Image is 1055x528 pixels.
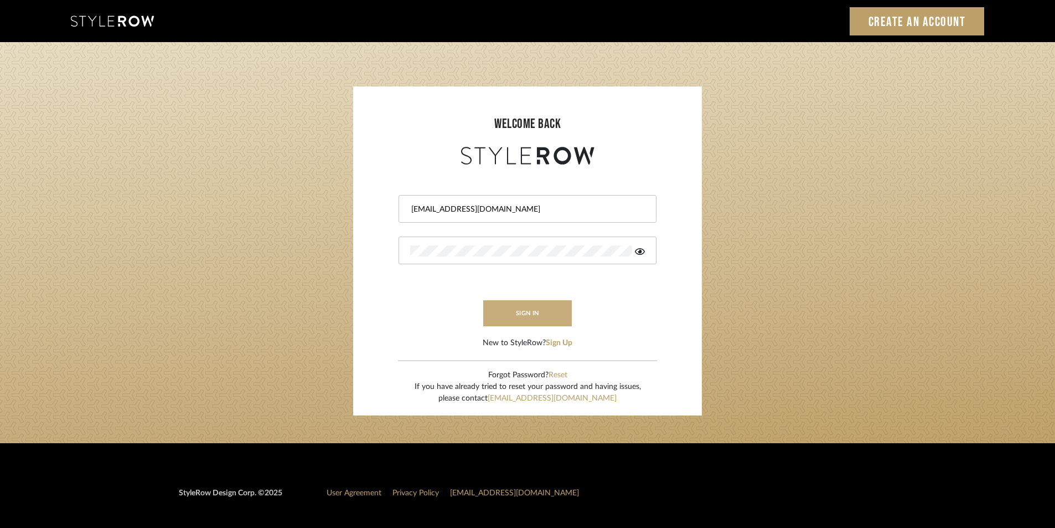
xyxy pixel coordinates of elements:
[488,394,617,402] a: [EMAIL_ADDRESS][DOMAIN_NAME]
[392,489,439,497] a: Privacy Policy
[410,204,642,215] input: Email Address
[549,370,567,381] button: Reset
[483,337,572,349] div: New to StyleRow?
[179,488,282,508] div: StyleRow Design Corp. ©2025
[483,300,572,326] button: sign in
[364,114,691,134] div: welcome back
[546,337,572,349] button: Sign Up
[850,7,985,35] a: Create an Account
[327,489,381,497] a: User Agreement
[415,370,641,381] div: Forgot Password?
[450,489,579,497] a: [EMAIL_ADDRESS][DOMAIN_NAME]
[415,381,641,404] div: If you have already tried to reset your password and having issues, please contact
